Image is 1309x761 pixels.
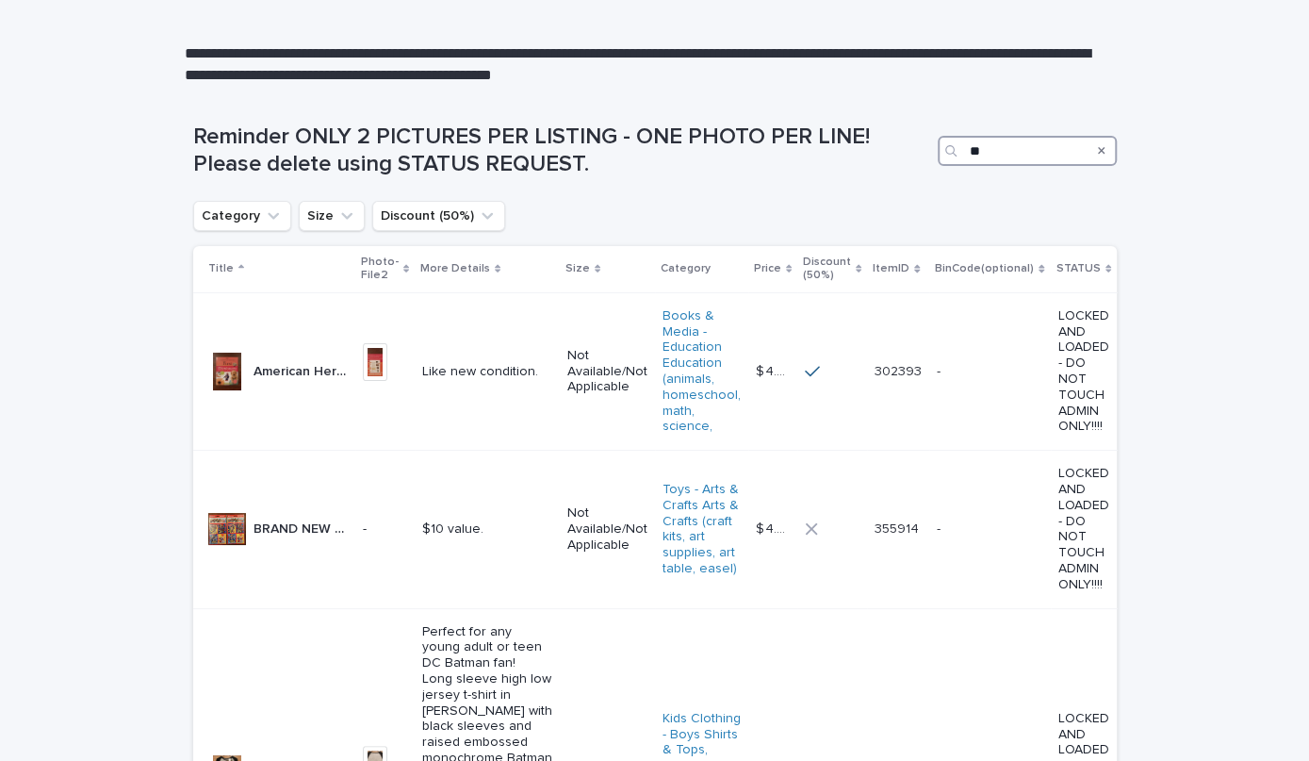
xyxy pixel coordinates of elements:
[935,258,1034,279] p: BinCode(optional)
[663,308,741,435] a: Books & Media - Education Education (animals, homeschool, math, science,
[567,348,647,395] p: Not Available/Not Applicable
[875,518,923,538] p: 355914
[873,258,909,279] p: ItemID
[361,252,399,287] p: Photo-File2
[193,451,1141,608] tr: BRAND NEW [DATE] Card Packs Lot - DC Super Hero Girls - $10 ValueBRAND NEW [DATE] Card Packs Lot ...
[803,252,851,287] p: Discount (50%)
[422,364,552,380] p: Like new condition.
[938,136,1117,166] input: Search
[937,518,944,538] p: -
[565,258,590,279] p: Size
[937,360,944,380] p: -
[756,360,794,380] p: $ 4.00
[661,258,711,279] p: Category
[422,521,552,538] p: $10 value.
[193,124,930,178] h1: Reminder ONLY 2 PICTURES PER LISTING - ONE PHOTO PER LINE! Please delete using STATUS REQUEST.
[254,360,352,380] p: American Heritage First Dictionary Hardcover Book
[299,201,365,231] button: Size
[756,518,794,538] p: $ 4.00
[663,482,741,577] a: Toys - Arts & Crafts Arts & Crafts (craft kits, art supplies, art table, easel)
[1058,308,1111,435] p: LOCKED AND LOADED - DO NOT TOUCH ADMIN ONLY!!!!
[420,258,490,279] p: More Details
[208,258,234,279] p: Title
[193,292,1141,450] tr: American Heritage First Dictionary Hardcover BookAmerican Heritage First Dictionary Hardcover Boo...
[254,518,352,538] p: BRAND NEW Valentine's Day Card Packs Lot - DC Super Hero Girls - $10 Value
[875,360,925,380] p: 302393
[193,201,291,231] button: Category
[754,258,781,279] p: Price
[567,505,647,553] p: Not Available/Not Applicable
[372,201,505,231] button: Discount (50%)
[1056,258,1101,279] p: STATUS
[363,521,407,538] p: -
[1058,466,1111,592] p: LOCKED AND LOADED - DO NOT TOUCH ADMIN ONLY!!!!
